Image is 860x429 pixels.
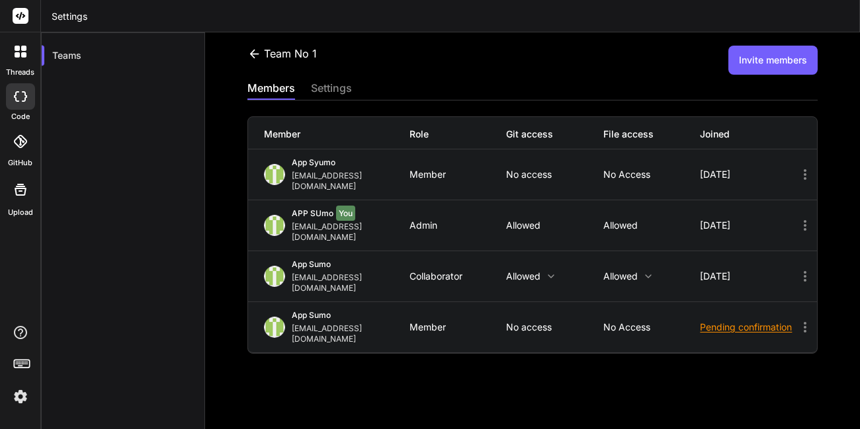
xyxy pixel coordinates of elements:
[292,208,333,218] span: APP SUmo
[292,221,409,243] div: [EMAIL_ADDRESS][DOMAIN_NAME]
[728,46,818,75] button: Invite members
[292,310,331,320] span: App Sumo
[603,169,701,180] p: No access
[336,206,355,221] span: You
[603,322,701,332] p: No access
[292,259,331,269] span: App Sumo
[292,323,409,344] div: [EMAIL_ADDRESS][DOMAIN_NAME]
[700,128,797,141] div: Joined
[264,215,285,236] img: profile_image
[409,322,507,332] div: Member
[700,321,797,334] div: Pending confirmation
[292,272,409,293] div: [EMAIL_ADDRESS][DOMAIN_NAME]
[6,67,34,78] label: threads
[409,271,507,282] div: Collaborator
[506,271,603,282] p: Allowed
[9,385,32,408] img: settings
[264,164,285,185] img: profile_image
[8,207,33,218] label: Upload
[311,80,352,98] div: settings
[700,169,797,180] div: [DATE]
[409,169,507,180] div: Member
[700,271,797,282] div: [DATE]
[409,128,507,141] div: Role
[506,220,603,231] p: Allowed
[264,266,285,287] img: profile_image
[409,220,507,231] div: Admin
[506,322,603,332] p: No access
[264,128,409,141] div: Member
[247,46,317,61] div: Team No 1
[42,41,204,70] div: Teams
[603,128,701,141] div: File access
[700,220,797,231] div: [DATE]
[247,80,295,98] div: members
[603,271,701,282] p: Allowed
[264,317,285,338] img: profile_image
[292,171,409,192] div: [EMAIL_ADDRESS][DOMAIN_NAME]
[506,128,603,141] div: Git access
[8,157,32,169] label: GitHub
[11,111,30,122] label: code
[292,157,335,167] span: App Syumo
[603,220,701,231] p: Allowed
[506,169,603,180] p: No access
